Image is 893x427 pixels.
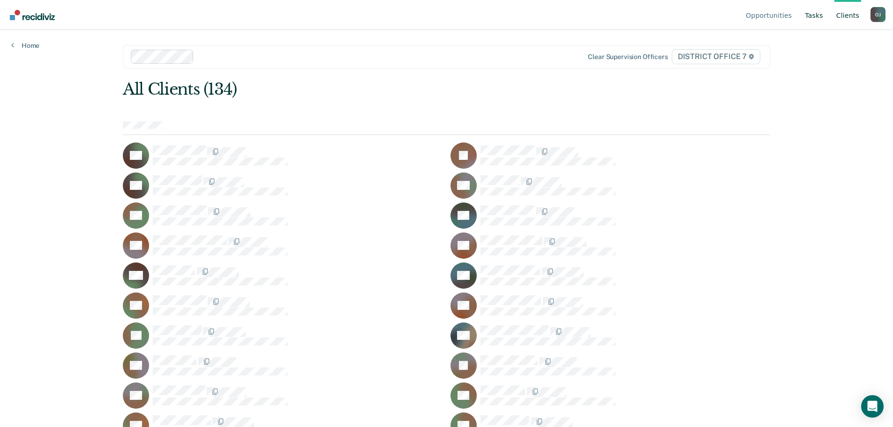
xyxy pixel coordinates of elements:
[870,7,885,22] button: Profile dropdown button
[10,10,55,20] img: Recidiviz
[588,53,668,61] div: Clear supervision officers
[123,80,641,99] div: All Clients (134)
[870,7,885,22] div: O J
[11,41,39,50] a: Home
[861,395,884,418] div: Open Intercom Messenger
[672,49,760,64] span: DISTRICT OFFICE 7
